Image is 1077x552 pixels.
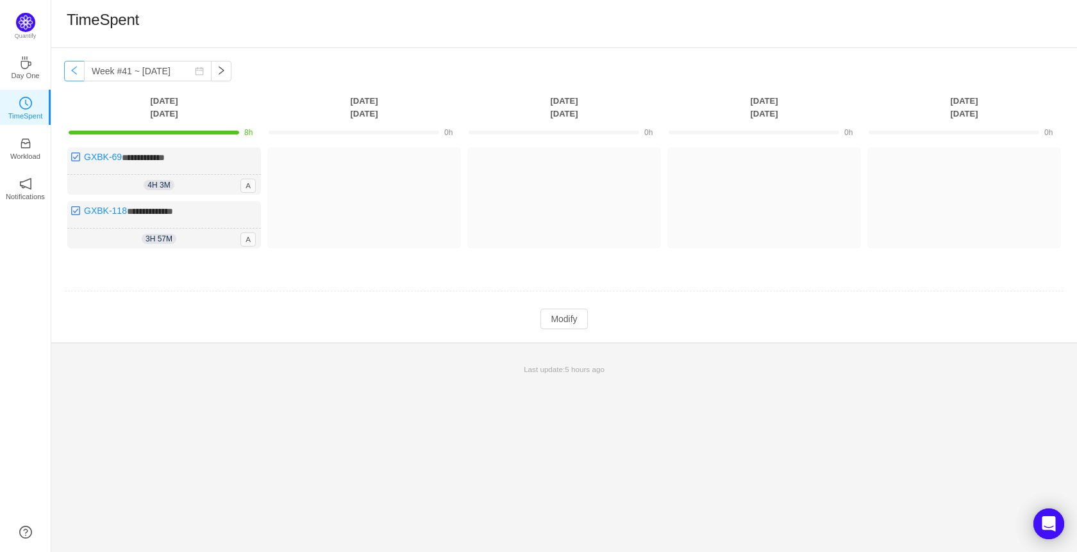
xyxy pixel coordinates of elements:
[19,56,32,69] i: icon: coffee
[565,365,605,373] span: 5 hours ago
[19,137,32,150] i: icon: inbox
[644,128,653,137] span: 0h
[71,206,81,216] img: 10318
[244,128,253,137] span: 8h
[142,234,176,244] span: 3h 57m
[540,309,587,329] button: Modify
[19,101,32,113] a: icon: clock-circleTimeSpent
[84,61,212,81] input: Select a week
[84,152,122,162] a: GXBK-69
[64,61,85,81] button: icon: left
[524,365,605,373] span: Last update:
[211,61,231,81] button: icon: right
[6,191,45,202] p: Notifications
[64,94,264,120] th: [DATE] [DATE]
[84,206,127,216] a: GXBK-118
[11,70,39,81] p: Day One
[10,150,40,162] p: Workload
[144,180,174,190] span: 4h 3m
[1044,128,1053,137] span: 0h
[19,526,32,539] a: icon: question-circle
[19,181,32,194] a: icon: notificationNotifications
[8,110,43,122] p: TimeSpent
[19,60,32,73] a: icon: coffeeDay One
[240,232,256,247] span: A
[195,67,204,76] i: icon: calendar
[844,128,853,137] span: 0h
[664,94,864,120] th: [DATE] [DATE]
[444,128,453,137] span: 0h
[71,152,81,162] img: 10318
[864,94,1064,120] th: [DATE] [DATE]
[19,141,32,154] a: icon: inboxWorkload
[264,94,464,120] th: [DATE] [DATE]
[19,177,32,190] i: icon: notification
[464,94,664,120] th: [DATE] [DATE]
[67,10,139,29] h1: TimeSpent
[16,13,35,32] img: Quantify
[1033,508,1064,539] div: Open Intercom Messenger
[240,179,256,193] span: A
[15,32,37,41] p: Quantify
[19,97,32,110] i: icon: clock-circle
